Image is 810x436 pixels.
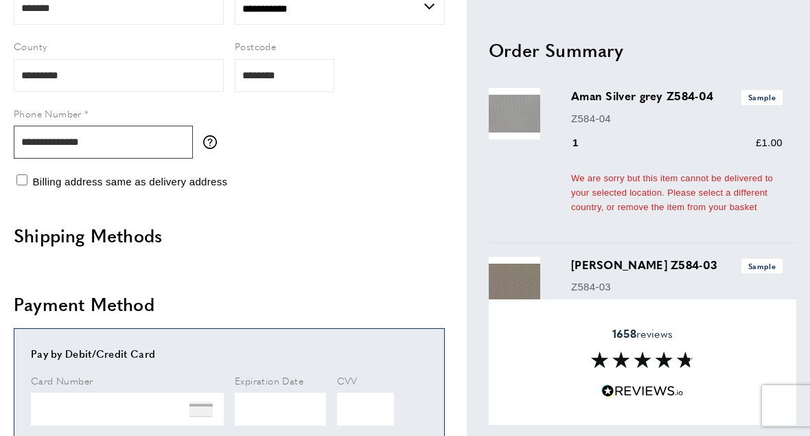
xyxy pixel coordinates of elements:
[14,292,445,317] h2: Payment Method
[756,137,783,148] span: £1.00
[489,37,796,62] h2: Order Summary
[31,374,93,387] span: Card Number
[14,39,47,53] span: County
[189,398,213,421] img: NONE.png
[489,88,540,139] img: Aman Silver grey Z584-04
[612,326,673,340] span: reviews
[612,325,636,341] strong: 1658
[337,393,394,426] iframe: Secure Credit Card Frame - CVV
[235,374,303,387] span: Expiration Date
[571,110,783,126] p: Z584-04
[571,256,783,273] h3: [PERSON_NAME] Z584-03
[591,352,694,368] img: Reviews section
[571,88,783,104] h3: Aman Silver grey Z584-04
[31,393,224,426] iframe: Secure Credit Card Frame - Credit Card Number
[16,174,27,185] input: Billing address same as delivery address
[571,135,598,151] div: 1
[741,258,783,273] span: Sample
[741,90,783,104] span: Sample
[601,385,684,398] img: Reviews.io 5 stars
[14,223,445,248] h2: Shipping Methods
[337,374,358,387] span: CVV
[489,256,540,308] img: Aman Driftwood Z584-03
[235,393,326,426] iframe: Secure Credit Card Frame - Expiration Date
[14,106,82,120] span: Phone Number
[235,39,276,53] span: Postcode
[31,345,428,362] div: Pay by Debit/Credit Card
[571,172,783,214] div: We are sorry but this item cannot be delivered to your selected location. Please select a differe...
[203,135,224,149] button: More information
[571,279,783,295] p: Z584-03
[32,176,227,187] span: Billing address same as delivery address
